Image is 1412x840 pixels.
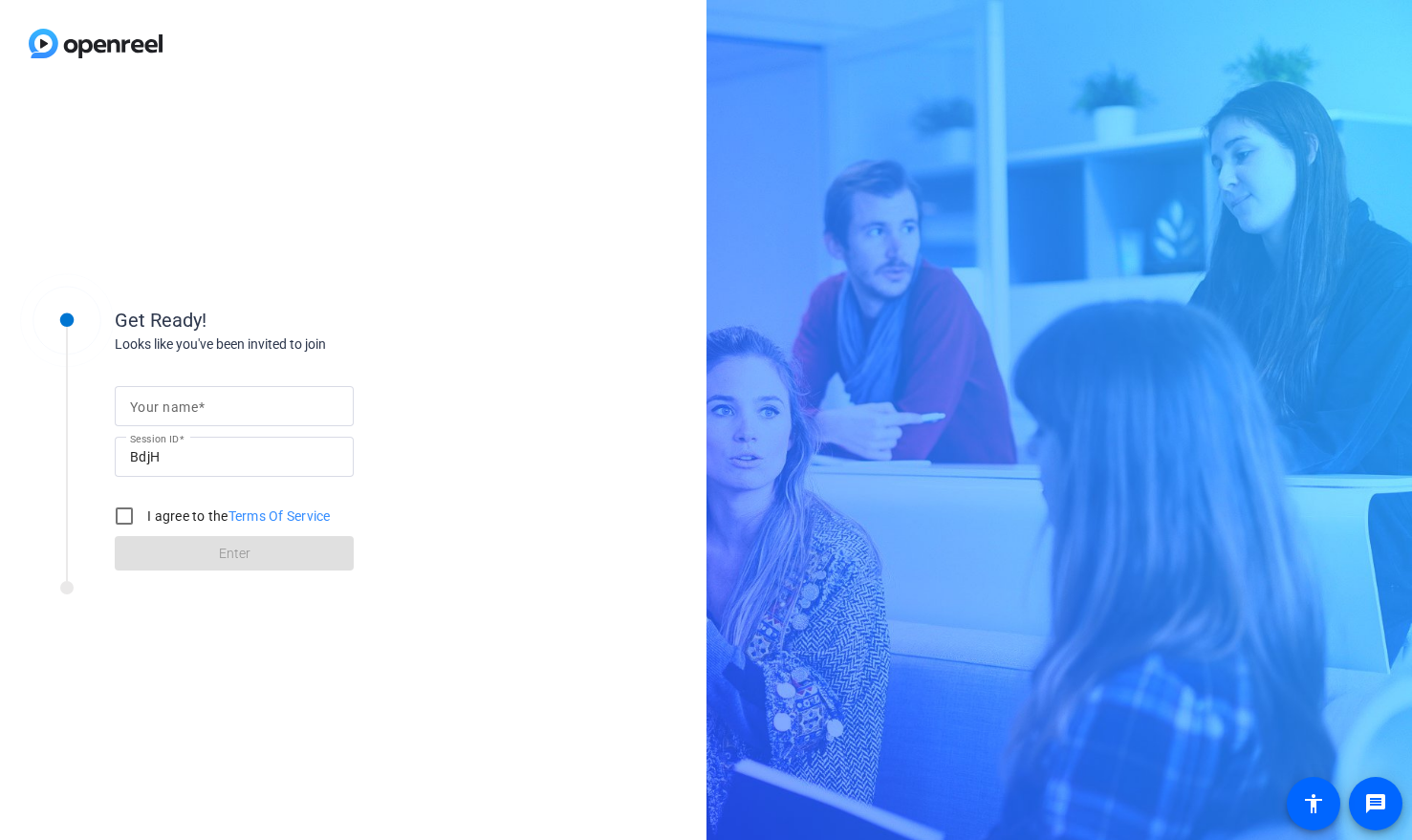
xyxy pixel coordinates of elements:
[1364,792,1387,815] mat-icon: message
[115,334,497,355] div: Looks like you've been invited to join
[115,306,497,334] div: Get Ready!
[143,506,331,526] label: I agree to the
[130,433,179,444] mat-label: Session ID
[130,399,198,415] mat-label: Your name
[228,508,331,524] a: Terms Of Service
[1302,792,1325,815] mat-icon: accessibility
